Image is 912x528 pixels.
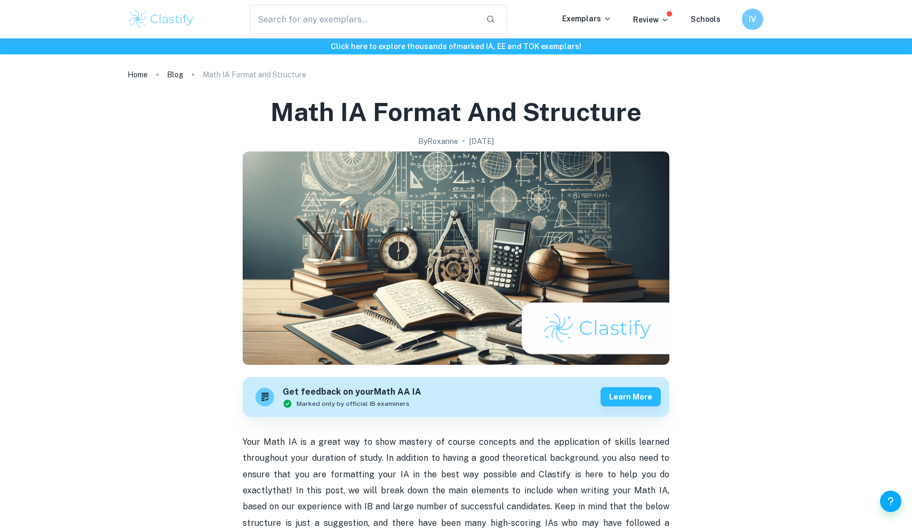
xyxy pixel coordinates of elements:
p: Exemplars [562,13,612,25]
button: Help and Feedback [880,491,901,512]
h2: By Roxanne [418,135,458,147]
button: IV [742,9,763,30]
p: • [462,135,465,147]
span: Marked only by official IB examiners [297,399,410,409]
img: Math IA Format and Structure cover image [243,151,669,365]
a: Home [127,67,148,82]
img: Clastify logo [127,9,195,30]
p: Review [633,14,669,26]
a: Blog [167,67,183,82]
h2: [DATE] [469,135,494,147]
h6: IV [747,13,759,25]
a: Schools [691,15,721,23]
button: Learn more [601,387,661,406]
h6: Get feedback on your Math AA IA [283,386,421,399]
a: Get feedback on yourMath AA IAMarked only by official IB examinersLearn more [243,377,669,417]
h1: Math IA Format and Structure [270,95,642,129]
input: Search for any exemplars... [250,4,477,34]
h6: Click here to explore thousands of marked IA, EE and TOK exemplars ! [2,41,910,52]
p: Math IA Format and Structure [203,69,306,81]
